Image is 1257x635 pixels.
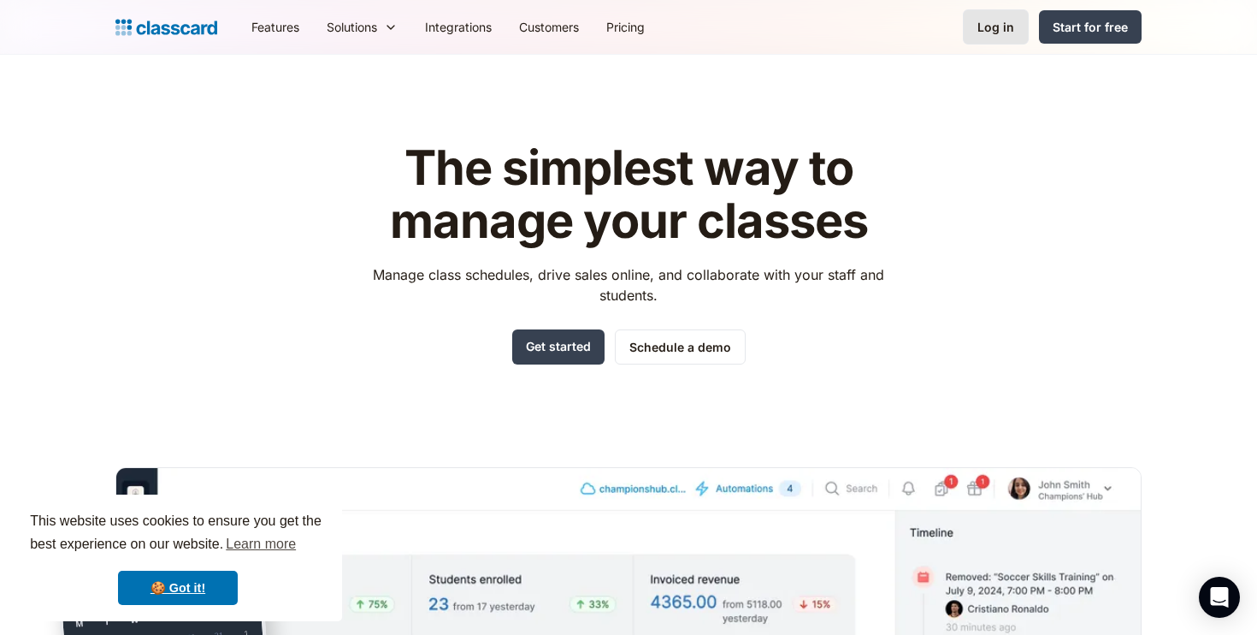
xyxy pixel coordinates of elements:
[615,329,746,365] a: Schedule a demo
[357,142,900,247] h1: The simplest way to manage your classes
[977,18,1014,36] div: Log in
[1039,10,1142,44] a: Start for free
[327,18,377,36] div: Solutions
[411,8,505,46] a: Integrations
[1053,18,1128,36] div: Start for free
[357,264,900,306] p: Manage class schedules, drive sales online, and collaborate with your staff and students.
[963,9,1029,45] a: Log in
[223,531,298,557] a: learn more about cookies
[14,495,342,621] div: cookieconsent
[512,329,605,365] a: Get started
[238,8,313,46] a: Features
[1199,577,1240,618] div: Open Intercom Messenger
[30,511,326,557] span: This website uses cookies to ensure you get the best experience on our website.
[313,8,411,46] div: Solutions
[593,8,658,46] a: Pricing
[115,15,217,39] a: Logo
[118,571,238,605] a: dismiss cookie message
[505,8,593,46] a: Customers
